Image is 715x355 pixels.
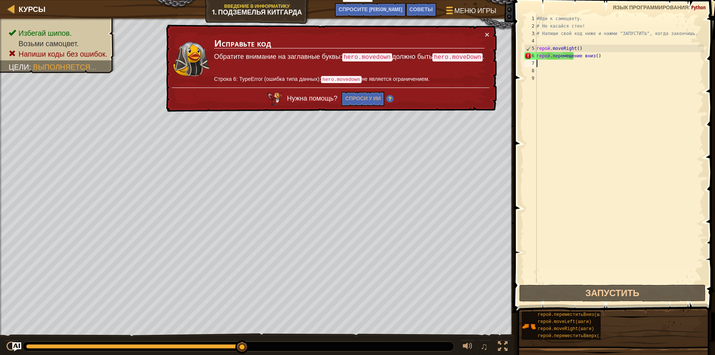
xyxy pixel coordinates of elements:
font: должно быть [392,53,432,60]
font: 7 [532,61,534,66]
font: Курсы [19,4,45,14]
a: Курсы [15,4,45,14]
img: Намекать [386,95,394,102]
font: 4 [532,38,534,44]
img: ИИ [267,92,282,105]
font: : [29,63,31,71]
button: Регулировать громкость [460,340,475,355]
img: portrait.png [522,319,536,333]
font: 9 [532,76,534,81]
font: герой.переместитьВверх(шаги) [538,333,613,339]
font: Спроси у ИИ [345,95,381,102]
font: не является ограничением. [362,76,430,82]
font: 8 [532,68,534,73]
font: 1 [532,16,534,21]
font: Избегай шипов. [19,29,72,37]
font: . [483,53,484,60]
code: hero.moveDown [432,53,482,61]
li: Избегай шипов. [9,28,107,38]
font: Советы [410,6,433,13]
li: Возьми самоцвет. [9,38,107,49]
font: Возьми самоцвет. [19,39,79,48]
font: 6 [532,53,534,58]
font: герой.moveRight(шаги) [538,326,594,332]
font: герой.moveLeft(шаги) [538,319,591,324]
font: Выполняется... [33,63,96,71]
font: Меню игры [454,6,496,15]
font: Python [691,4,706,11]
font: Строка 6: TypeError (ошибка типа данных): [214,76,321,82]
button: Спроси у ИИ [341,92,384,106]
button: Ctrl + P: Play [4,340,19,355]
font: Обратите внимание на заглавные буквы: [214,53,342,60]
font: : [689,4,690,11]
font: ♫ [480,341,488,352]
code: hero.movedown [321,76,362,83]
font: Цели [9,63,29,71]
button: Спросите ИИ [335,3,406,17]
font: Напиши коды без ошибок. [19,50,108,58]
font: Нужна помощь? [287,95,337,102]
font: 3 [532,31,534,36]
font: Спросите [PERSON_NAME] [339,6,402,13]
li: Напиши коды без ошибок. [9,49,107,59]
button: Спросите ИИ [12,342,21,351]
font: герой.переместитьВниз(шаги) [538,312,610,317]
code: hero.movedown [342,53,392,61]
font: 2 [532,23,534,29]
img: duck_nalfar.png [172,41,210,77]
font: Исправьте код [214,37,271,49]
button: ♫ [479,340,492,355]
button: Запустить [519,285,706,302]
font: 5 [532,46,534,51]
button: Меню игры [440,3,501,20]
font: Язык программирования [613,4,689,11]
button: Переключить полноэкранный режим [495,340,510,355]
button: × [485,31,489,38]
font: × [485,30,489,39]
